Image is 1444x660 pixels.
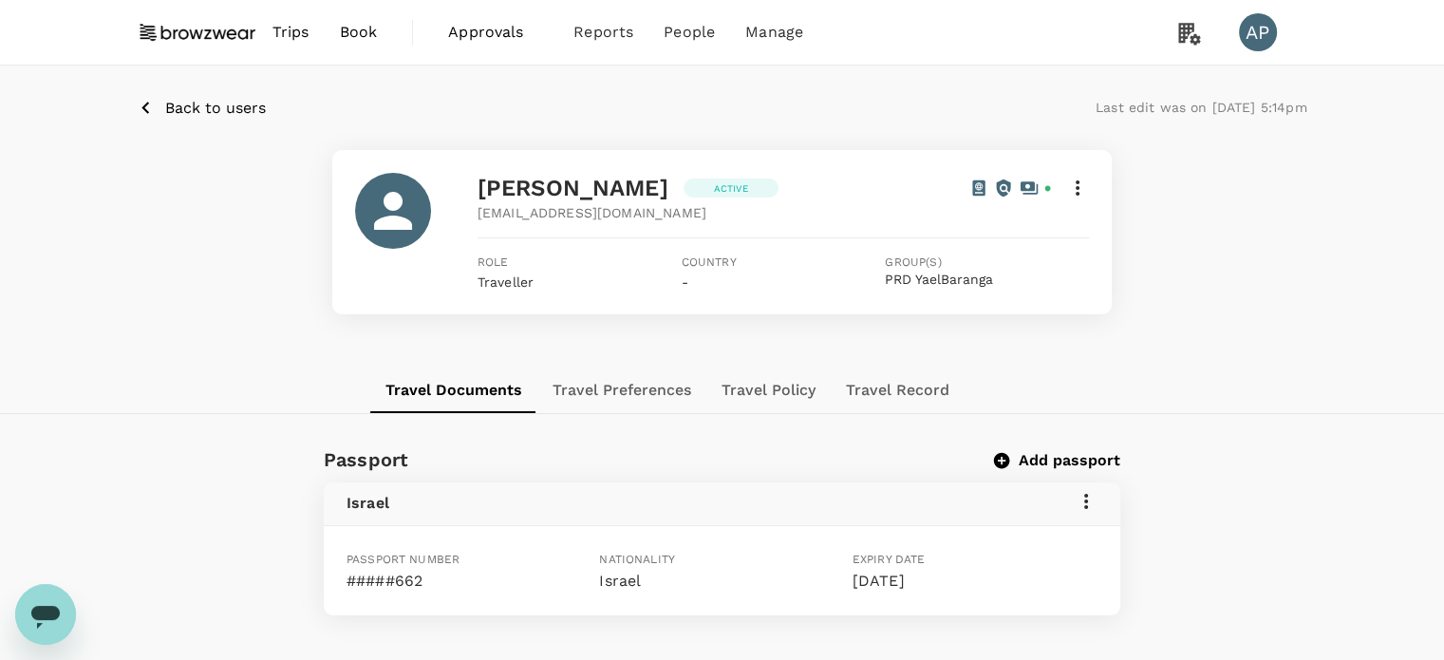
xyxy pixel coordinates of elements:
[745,21,803,44] span: Manage
[885,254,1089,273] span: Group(s)
[1096,98,1307,117] p: Last edit was on [DATE] 5:14pm
[478,175,668,201] span: [PERSON_NAME]
[682,274,688,290] span: -
[165,97,266,120] p: Back to users
[478,274,534,290] span: Traveller
[138,96,266,120] button: Back to users
[831,368,965,413] button: Travel Record
[347,570,591,593] p: #####662
[347,553,459,566] span: Passport number
[885,273,993,288] button: PRD YaelBaranga
[996,451,1120,470] button: Add passport
[599,553,675,566] span: Nationality
[682,254,886,273] span: Country
[138,11,257,53] img: Browzwear Solutions Pte Ltd
[537,368,706,413] button: Travel Preferences
[706,368,831,413] button: Travel Policy
[573,21,633,44] span: Reports
[599,570,844,593] p: Israel
[347,490,389,517] h6: Israel
[853,553,926,566] span: Expiry date
[478,203,706,222] span: [EMAIL_ADDRESS][DOMAIN_NAME]
[1239,13,1277,51] div: AP
[15,584,76,645] iframe: Button to launch messaging window
[714,181,748,196] p: Active
[340,21,378,44] span: Book
[370,368,537,413] button: Travel Documents
[448,21,543,44] span: Approvals
[664,21,715,44] span: People
[853,570,1097,593] p: [DATE]
[272,21,309,44] span: Trips
[478,254,682,273] span: Role
[324,444,408,475] h6: Passport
